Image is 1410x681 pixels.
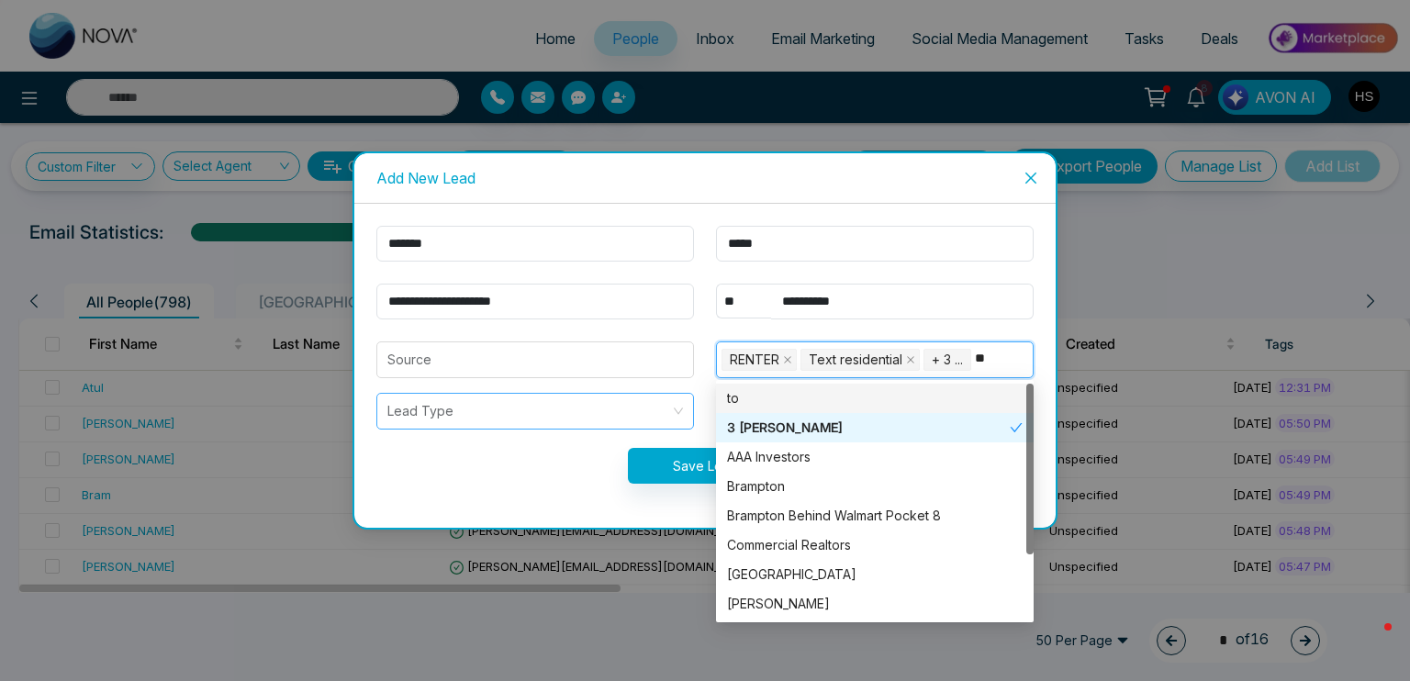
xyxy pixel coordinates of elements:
[1348,619,1392,663] iframe: Intercom live chat
[1010,421,1023,434] span: check
[716,413,1034,442] div: 3 john toronto
[716,472,1034,501] div: Brampton
[722,349,797,371] span: RENTER
[716,442,1034,472] div: AAA Investors
[727,535,1023,555] div: Commercial Realtors
[628,448,783,484] button: Save Lead
[727,506,1023,526] div: Brampton Behind Walmart Pocket 8
[1024,171,1038,185] span: close
[906,355,915,364] span: close
[1006,153,1056,203] button: Close
[923,349,971,371] span: + 3 ...
[932,350,963,370] span: + 3 ...
[809,350,902,370] span: Text residential
[716,589,1034,619] div: Hamilton
[727,564,1023,585] div: [GEOGRAPHIC_DATA]
[727,476,1023,497] div: Brampton
[783,355,792,364] span: close
[716,560,1034,589] div: Georgetown
[716,384,1034,413] div: to
[727,388,1023,408] div: to
[727,447,1023,467] div: AAA Investors
[730,350,779,370] span: RENTER
[727,418,1010,438] div: 3 [PERSON_NAME]
[800,349,920,371] span: Text residential
[716,530,1034,560] div: Commercial Realtors
[716,501,1034,530] div: Brampton Behind Walmart Pocket 8
[376,168,1034,188] div: Add New Lead
[727,594,1023,614] div: [PERSON_NAME]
